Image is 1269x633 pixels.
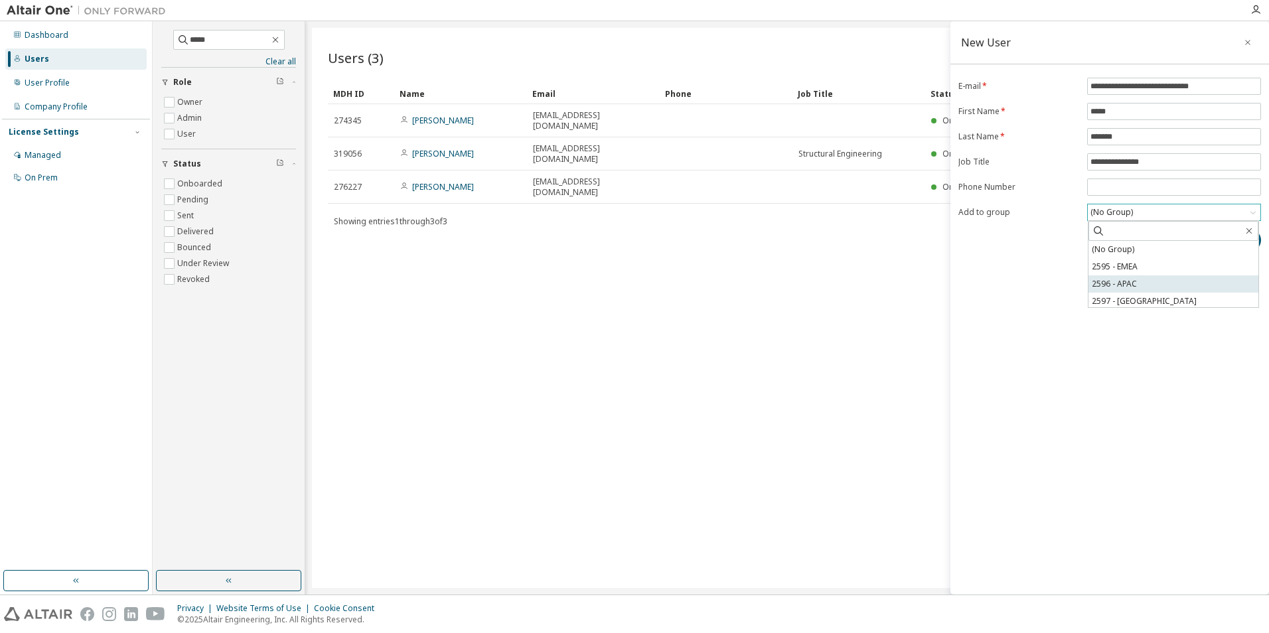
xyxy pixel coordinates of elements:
[177,271,212,287] label: Revoked
[4,607,72,621] img: altair_logo.svg
[532,83,654,104] div: Email
[177,224,216,240] label: Delivered
[412,115,474,126] a: [PERSON_NAME]
[177,614,382,625] p: © 2025 Altair Engineering, Inc. All Rights Reserved.
[958,81,1079,92] label: E-mail
[161,149,296,178] button: Status
[931,83,1177,104] div: Status
[798,83,920,104] div: Job Title
[173,159,201,169] span: Status
[216,603,314,614] div: Website Terms of Use
[942,115,988,126] span: Onboarded
[958,106,1079,117] label: First Name
[102,607,116,621] img: instagram.svg
[1088,204,1260,220] div: (No Group)
[177,603,216,614] div: Privacy
[25,54,49,64] div: Users
[334,115,362,126] span: 274345
[942,148,988,159] span: Onboarded
[798,149,882,159] span: Structural Engineering
[25,102,88,112] div: Company Profile
[80,607,94,621] img: facebook.svg
[276,77,284,88] span: Clear filter
[958,207,1079,218] label: Add to group
[958,182,1079,192] label: Phone Number
[533,110,654,131] span: [EMAIL_ADDRESS][DOMAIN_NAME]
[328,48,384,67] span: Users (3)
[400,83,522,104] div: Name
[334,182,362,192] span: 276227
[25,30,68,40] div: Dashboard
[958,157,1079,167] label: Job Title
[942,181,988,192] span: Onboarded
[177,110,204,126] label: Admin
[177,176,225,192] label: Onboarded
[665,83,787,104] div: Phone
[9,127,79,137] div: License Settings
[177,192,211,208] label: Pending
[177,240,214,255] label: Bounced
[1088,241,1258,258] li: (No Group)
[333,83,389,104] div: MDH ID
[146,607,165,621] img: youtube.svg
[177,208,196,224] label: Sent
[314,603,382,614] div: Cookie Consent
[25,78,70,88] div: User Profile
[177,94,205,110] label: Owner
[1088,205,1135,220] div: (No Group)
[7,4,173,17] img: Altair One
[958,131,1079,142] label: Last Name
[533,143,654,165] span: [EMAIL_ADDRESS][DOMAIN_NAME]
[25,150,61,161] div: Managed
[276,159,284,169] span: Clear filter
[334,216,447,227] span: Showing entries 1 through 3 of 3
[334,149,362,159] span: 319056
[173,77,192,88] span: Role
[412,181,474,192] a: [PERSON_NAME]
[412,148,474,159] a: [PERSON_NAME]
[161,56,296,67] a: Clear all
[25,173,58,183] div: On Prem
[961,37,1011,48] div: New User
[124,607,138,621] img: linkedin.svg
[161,68,296,97] button: Role
[177,126,198,142] label: User
[533,176,654,198] span: [EMAIL_ADDRESS][DOMAIN_NAME]
[177,255,232,271] label: Under Review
